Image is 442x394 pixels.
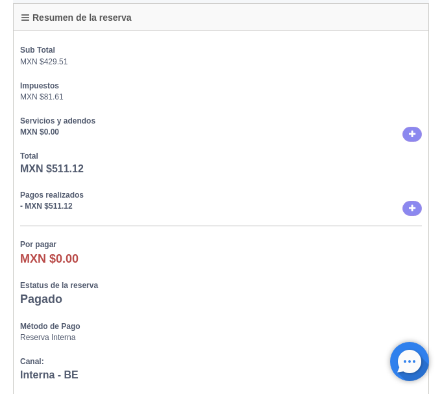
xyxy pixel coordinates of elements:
dd: MXN $81.61 [20,92,422,103]
dt: Sub Total [20,45,422,56]
b: Interna - BE [20,369,79,380]
dt: Método de Pago [20,321,422,332]
b: MXN $0.00 [20,252,79,265]
dt: Por pagar [20,239,422,250]
b: MXN $511.12 [20,163,84,174]
b: Pagado [20,293,62,306]
dt: Estatus de la reserva [20,280,422,291]
dt: Impuestos [20,81,422,92]
dt: Servicios y adendos [20,116,422,127]
dd: MXN $429.51 [20,57,422,68]
dt: Canal: [20,356,422,367]
dt: Pagos realizados [20,190,422,201]
dt: Total [20,151,422,162]
h4: Resumen de la reserva [21,13,132,23]
dd: Reserva Interna [20,332,422,343]
b: MXN $0.00 [20,127,59,137]
b: - MXN $511.12 [20,202,73,211]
